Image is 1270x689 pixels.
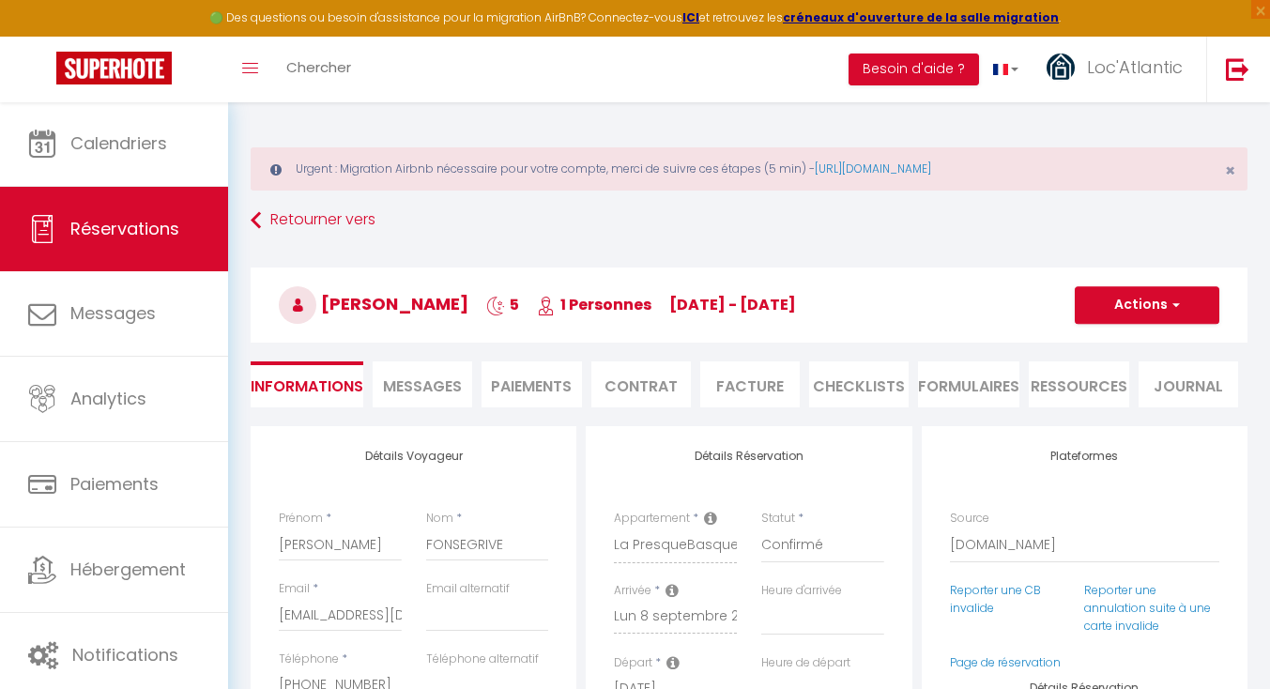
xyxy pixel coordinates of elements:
[950,654,1061,670] a: Page de réservation
[482,361,581,407] li: Paiements
[70,217,179,240] span: Réservations
[1139,361,1238,407] li: Journal
[700,361,800,407] li: Facture
[272,37,365,102] a: Chercher
[426,580,510,598] label: Email alternatif
[950,510,989,528] label: Source
[809,361,909,407] li: CHECKLISTS
[251,361,363,407] li: Informations
[486,294,519,315] span: 5
[70,387,146,410] span: Analytics
[1087,55,1183,79] span: Loc'Atlantic
[15,8,71,64] button: Ouvrir le widget de chat LiveChat
[614,654,652,672] label: Départ
[286,57,351,77] span: Chercher
[849,54,979,85] button: Besoin d'aide ?
[761,510,795,528] label: Statut
[56,52,172,84] img: Super Booking
[426,510,453,528] label: Nom
[682,9,699,25] a: ICI
[950,450,1219,463] h4: Plateformes
[251,147,1247,191] div: Urgent : Migration Airbnb nécessaire pour votre compte, merci de suivre ces étapes (5 min) -
[279,450,548,463] h4: Détails Voyageur
[1075,286,1219,324] button: Actions
[669,294,796,315] span: [DATE] - [DATE]
[537,294,651,315] span: 1 Personnes
[383,375,462,397] span: Messages
[918,361,1019,407] li: FORMULAIRES
[614,582,651,600] label: Arrivée
[614,450,883,463] h4: Détails Réservation
[761,582,842,600] label: Heure d'arrivée
[783,9,1059,25] a: créneaux d'ouverture de la salle migration
[279,510,323,528] label: Prénom
[70,472,159,496] span: Paiements
[761,654,850,672] label: Heure de départ
[70,301,156,325] span: Messages
[70,131,167,155] span: Calendriers
[1033,37,1206,102] a: ... Loc'Atlantic
[1225,159,1235,182] span: ×
[279,651,339,668] label: Téléphone
[950,582,1041,616] a: Reporter une CB invalide
[279,292,468,315] span: [PERSON_NAME]
[815,161,931,176] a: [URL][DOMAIN_NAME]
[72,643,178,666] span: Notifications
[1047,54,1075,82] img: ...
[70,558,186,581] span: Hébergement
[1225,162,1235,179] button: Close
[279,580,310,598] label: Email
[1226,57,1249,81] img: logout
[1084,582,1211,634] a: Reporter une annulation suite à une carte invalide
[1029,361,1128,407] li: Ressources
[614,510,690,528] label: Appartement
[426,651,539,668] label: Téléphone alternatif
[251,204,1247,237] a: Retourner vers
[591,361,691,407] li: Contrat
